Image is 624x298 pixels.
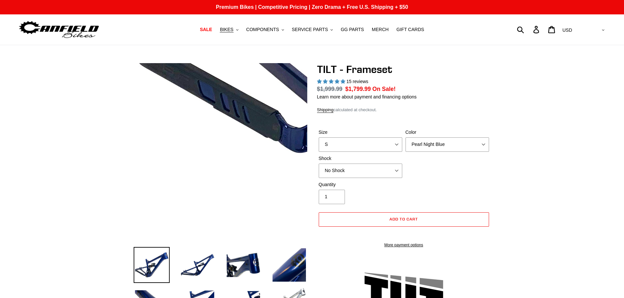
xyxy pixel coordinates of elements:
span: 5.00 stars [317,79,347,84]
s: $1,999.99 [317,86,343,92]
span: On Sale! [372,85,396,93]
input: Search [520,22,537,37]
a: GG PARTS [337,25,367,34]
span: COMPONENTS [246,27,279,32]
label: Color [406,129,489,136]
img: Load image into Gallery viewer, TILT - Frameset [180,247,216,283]
span: 15 reviews [346,79,368,84]
span: $1,799.99 [345,86,371,92]
button: BIKES [217,25,241,34]
span: SERVICE PARTS [292,27,328,32]
span: BIKES [220,27,233,32]
label: Quantity [319,181,402,188]
label: Size [319,129,402,136]
span: Add to cart [389,217,418,221]
span: GIFT CARDS [396,27,424,32]
span: GG PARTS [341,27,364,32]
img: Load image into Gallery viewer, TILT - Frameset [134,247,170,283]
a: More payment options [319,242,489,248]
a: MERCH [369,25,392,34]
a: GIFT CARDS [393,25,427,34]
button: Add to cart [319,212,489,227]
h1: TILT - Frameset [317,63,491,76]
a: Shipping [317,107,334,113]
span: MERCH [372,27,388,32]
button: SERVICE PARTS [289,25,336,34]
a: SALE [197,25,215,34]
div: calculated at checkout. [317,107,491,113]
img: Load image into Gallery viewer, TILT - Frameset [271,247,307,283]
label: Shock [319,155,402,162]
button: COMPONENTS [243,25,287,34]
img: Load image into Gallery viewer, TILT - Frameset [225,247,261,283]
span: SALE [200,27,212,32]
a: Learn more about payment and financing options [317,94,417,99]
img: Canfield Bikes [18,19,100,40]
